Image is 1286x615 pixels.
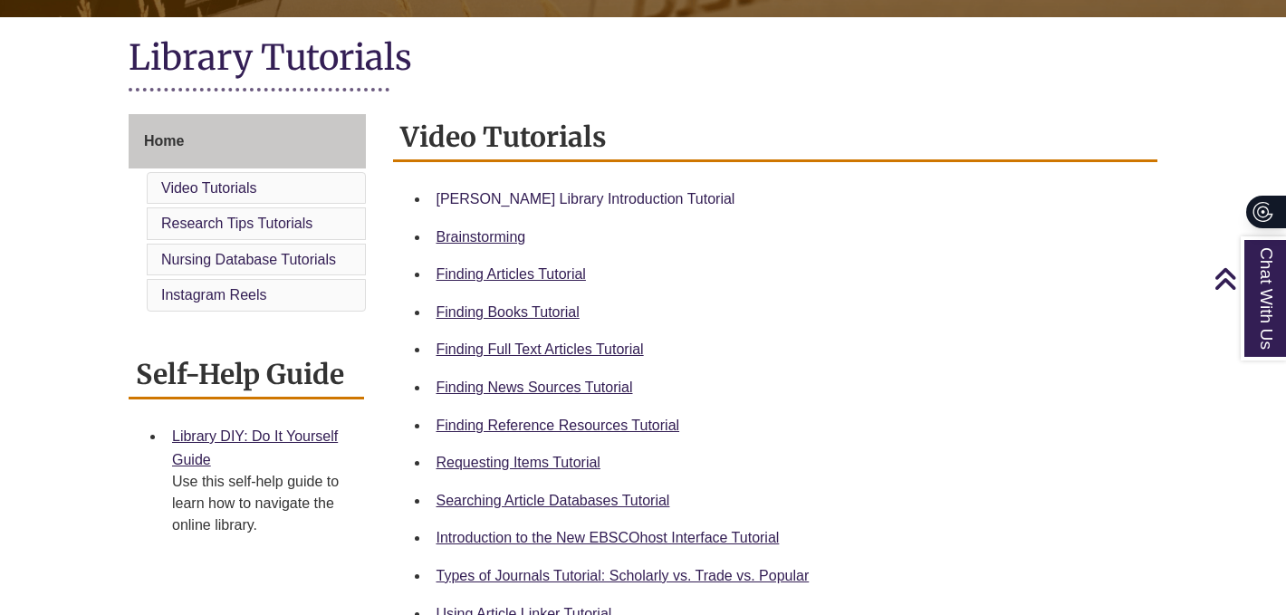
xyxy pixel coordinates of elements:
[129,351,364,399] h2: Self-Help Guide
[1214,266,1281,291] a: Back to Top
[437,418,680,433] a: Finding Reference Resources Tutorial
[437,530,780,545] a: Introduction to the New EBSCOhost Interface Tutorial
[437,493,670,508] a: Searching Article Databases Tutorial
[161,180,257,196] a: Video Tutorials
[437,380,633,395] a: Finding News Sources Tutorial
[437,455,600,470] a: Requesting Items Tutorial
[437,229,526,245] a: Brainstorming
[437,568,810,583] a: Types of Journals Tutorial: Scholarly vs. Trade vs. Popular
[161,287,267,303] a: Instagram Reels
[129,114,366,315] div: Guide Page Menu
[437,304,580,320] a: Finding Books Tutorial
[129,114,366,168] a: Home
[437,191,735,207] a: [PERSON_NAME] Library Introduction Tutorial
[393,114,1158,162] h2: Video Tutorials
[437,266,586,282] a: Finding Articles Tutorial
[161,216,312,231] a: Research Tips Tutorials
[129,35,1157,83] h1: Library Tutorials
[161,252,336,267] a: Nursing Database Tutorials
[172,471,350,536] div: Use this self-help guide to learn how to navigate the online library.
[437,341,644,357] a: Finding Full Text Articles Tutorial
[172,428,338,467] a: Library DIY: Do It Yourself Guide
[144,133,184,149] span: Home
